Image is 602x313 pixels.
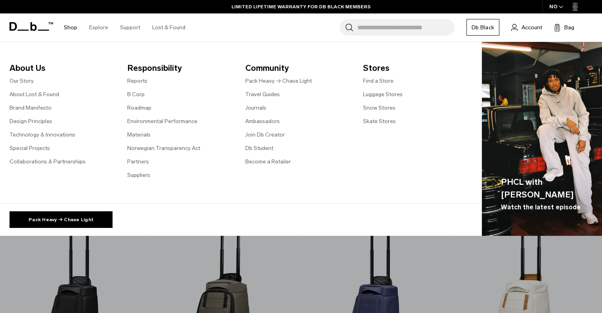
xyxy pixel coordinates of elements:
span: Bag [564,23,574,32]
a: Materials [127,131,151,139]
a: Pack Heavy → Chase Light [10,211,113,228]
a: Collaborations & Partnerships [10,157,86,166]
a: Travel Guides [245,90,280,99]
a: Explore [89,13,108,42]
a: Lost & Found [152,13,185,42]
span: Stores [363,62,468,74]
span: Watch the latest episode [501,203,581,212]
span: Account [522,23,542,32]
span: Responsibility [127,62,232,74]
a: B Corp [127,90,145,99]
nav: Main Navigation [58,13,191,42]
a: Partners [127,157,149,166]
a: Environmental Performance [127,117,197,125]
a: Norwegian Transparency Act [127,144,200,152]
a: Become a Retailer [245,157,291,166]
a: Snow Stores [363,104,396,112]
a: Db Student [245,144,273,152]
a: Pack Heavy → Chase Light [245,77,312,85]
a: Db Black [466,19,499,36]
a: Suppliers [127,171,150,179]
a: Support [120,13,140,42]
a: Find a Store [363,77,394,85]
a: Shop [64,13,77,42]
a: Our Story [10,77,34,85]
a: Design Principles [10,117,52,125]
a: Luggage Stores [363,90,403,99]
a: Join Db Creator [245,131,285,139]
span: About Us [10,62,115,74]
a: About Lost & Found [10,90,59,99]
a: LIMITED LIFETIME WARRANTY FOR DB BLACK MEMBERS [231,3,371,10]
a: Technology & Innovations [10,131,75,139]
a: Skate Stores [363,117,396,125]
a: Account [511,23,542,32]
button: Bag [554,23,574,32]
a: Reports [127,77,147,85]
a: Ambassadors [245,117,280,125]
span: Community [245,62,350,74]
a: Brand Manifesto [10,104,52,112]
img: Db [482,42,602,236]
span: PHCL with [PERSON_NAME] [501,176,583,201]
a: Journals [245,104,266,112]
a: Special Projects [10,144,50,152]
a: Roadmap [127,104,151,112]
a: PHCL with [PERSON_NAME] Watch the latest episode Db [482,42,602,236]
